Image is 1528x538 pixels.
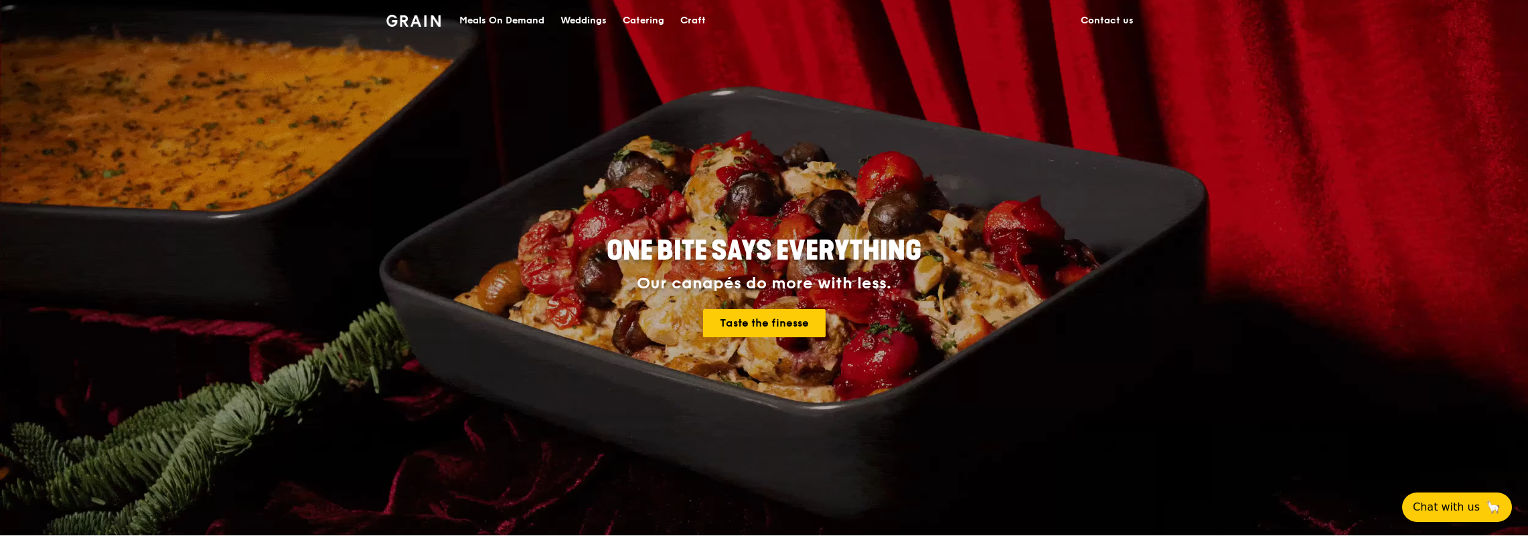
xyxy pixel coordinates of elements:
[386,15,441,27] img: Grain
[623,1,664,41] div: Catering
[560,1,607,41] div: Weddings
[672,1,714,41] a: Craft
[552,1,615,41] a: Weddings
[607,235,921,267] span: ONE BITE SAYS EVERYTHING
[523,274,1005,293] div: Our canapés do more with less.
[615,1,672,41] a: Catering
[459,1,544,41] div: Meals On Demand
[1485,499,1501,515] span: 🦙
[1073,1,1142,41] a: Contact us
[703,309,826,337] a: Taste the finesse
[680,1,706,41] div: Craft
[1402,492,1512,522] button: Chat with us🦙
[1413,499,1480,515] span: Chat with us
